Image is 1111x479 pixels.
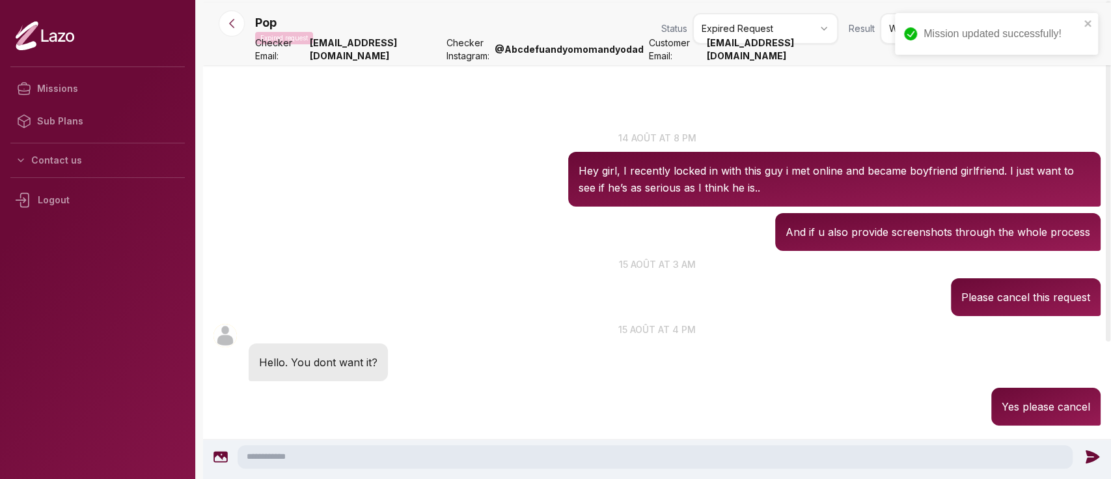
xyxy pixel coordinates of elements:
[255,32,313,44] p: Expired request
[10,183,185,217] div: Logout
[310,36,441,63] strong: [EMAIL_ADDRESS][DOMAIN_NAME]
[661,22,687,35] span: Status
[495,43,644,56] strong: @ Abcdefuandyomomandyodad
[259,354,377,371] p: Hello. You dont want it?
[203,131,1111,145] p: 14 août at 8 pm
[1002,398,1090,415] p: Yes please cancel
[446,36,489,63] span: Checker Instagram:
[961,289,1090,306] p: Please cancel this request
[10,149,185,172] button: Contact us
[255,36,305,63] span: Checker Email:
[579,162,1090,196] p: Hey girl, I recently locked in with this guy i met online and became boyfriend girlfriend. I just...
[203,257,1111,271] p: 15 août at 3 am
[10,72,185,105] a: Missions
[707,36,838,63] strong: [EMAIL_ADDRESS][DOMAIN_NAME]
[203,323,1111,336] p: 15 août at 4 pm
[255,14,277,32] p: Pop
[924,26,1080,42] div: Mission updated successfully!
[1084,18,1093,29] button: close
[10,105,185,138] a: Sub Plans
[649,36,702,63] span: Customer Email:
[786,224,1090,240] p: And if u also provide screenshots through the whole process
[849,22,875,35] span: Result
